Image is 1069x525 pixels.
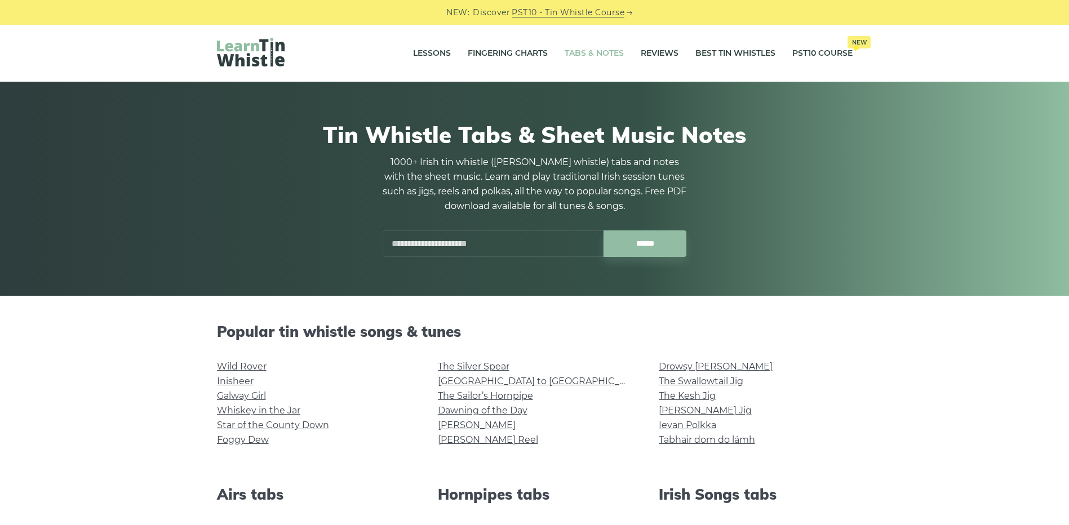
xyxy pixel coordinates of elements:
a: Wild Rover [217,361,267,372]
h2: Airs tabs [217,486,411,503]
a: Drowsy [PERSON_NAME] [659,361,773,372]
a: Reviews [641,39,678,68]
a: [PERSON_NAME] [438,420,516,430]
a: Whiskey in the Jar [217,405,300,416]
h2: Popular tin whistle songs & tunes [217,323,853,340]
a: Dawning of the Day [438,405,527,416]
a: Inisheer [217,376,254,386]
h1: Tin Whistle Tabs & Sheet Music Notes [217,121,853,148]
a: Best Tin Whistles [695,39,775,68]
h2: Hornpipes tabs [438,486,632,503]
h2: Irish Songs tabs [659,486,853,503]
a: [PERSON_NAME] Reel [438,434,538,445]
a: Galway Girl [217,390,266,401]
a: The Kesh Jig [659,390,716,401]
a: Tabs & Notes [565,39,624,68]
a: Foggy Dew [217,434,269,445]
a: Lessons [413,39,451,68]
a: [PERSON_NAME] Jig [659,405,752,416]
a: Fingering Charts [468,39,548,68]
a: PST10 CourseNew [792,39,853,68]
a: Star of the County Down [217,420,329,430]
a: The Sailor’s Hornpipe [438,390,533,401]
a: Tabhair dom do lámh [659,434,755,445]
a: [GEOGRAPHIC_DATA] to [GEOGRAPHIC_DATA] [438,376,646,386]
a: The Swallowtail Jig [659,376,743,386]
span: New [848,36,871,48]
p: 1000+ Irish tin whistle ([PERSON_NAME] whistle) tabs and notes with the sheet music. Learn and pl... [383,155,687,213]
a: Ievan Polkka [659,420,716,430]
a: The Silver Spear [438,361,509,372]
img: LearnTinWhistle.com [217,38,285,66]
